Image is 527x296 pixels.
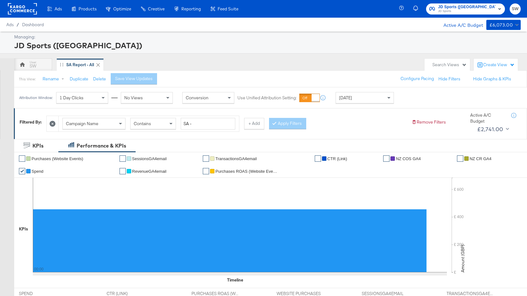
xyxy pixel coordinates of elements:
[470,156,491,161] span: NZ CR GA4
[19,77,36,82] div: This View:
[181,118,235,130] input: Enter a search term
[438,4,495,10] span: JD Sports ([GEOGRAPHIC_DATA])
[132,156,167,161] span: SessionsGA4email
[218,6,238,11] span: Feed Suite
[55,6,62,11] span: Ads
[30,63,36,69] div: SW
[227,277,243,283] div: Timeline
[14,40,519,51] div: JD Sports ([GEOGRAPHIC_DATA])
[6,22,14,27] span: Ads
[60,63,63,66] div: Drag to reorder tab
[475,124,510,134] button: £2,741.00
[483,62,515,68] div: Create View
[237,95,297,101] label: Use Unified Attribution Setting:
[132,169,167,174] span: RevenueGA4email
[203,155,209,162] a: ✔
[438,76,460,82] button: Hide Filters
[120,155,126,162] a: ✔
[22,22,44,27] a: Dashboard
[66,62,94,68] div: SA Report - All
[134,121,151,126] span: Contains
[124,95,143,101] span: No Views
[19,96,53,100] div: Attribution Window:
[512,5,518,13] span: SW
[19,168,25,174] a: ✔
[396,156,421,161] span: NZ COS GA4
[19,155,25,162] a: ✔
[93,76,106,82] button: Delete
[60,95,84,101] span: 1 Day Clicks
[32,142,44,149] div: KPIs
[510,3,521,15] button: SW
[457,155,463,162] a: ✔
[489,21,513,29] div: £6,073.00
[19,226,28,232] div: KPIs
[32,156,83,161] span: Purchases (Website Events)
[437,20,483,29] div: Active A/C Budget
[186,95,208,101] span: Conversion
[383,155,389,162] a: ✔
[20,119,42,125] div: Filtered By:
[38,73,71,85] button: Rename
[470,112,505,124] div: Active A/C Budget
[77,142,126,149] div: Performance & KPIs
[14,22,22,27] span: /
[32,169,44,174] span: Spend
[477,125,503,134] div: £2,741.00
[148,6,165,11] span: Creative
[460,245,466,272] text: Amount (GBP)
[327,156,347,161] span: CTR (Link)
[14,34,519,40] div: Managing:
[473,76,511,82] button: Hide Graphs & KPIs
[432,62,467,68] div: Search Views
[486,20,521,30] button: £6,073.00
[203,168,209,174] a: ✔
[315,155,321,162] a: ✔
[120,168,126,174] a: ✔
[396,73,438,84] button: Configure Pacing
[113,6,131,11] span: Optimize
[426,3,505,15] button: JD Sports ([GEOGRAPHIC_DATA])JD Sports
[412,119,446,125] button: Remove Filters
[215,156,257,161] span: TransactionsGA4email
[215,169,278,174] span: Purchases ROAS (Website Events)
[70,76,88,82] button: Duplicate
[244,118,264,129] button: + Add
[66,121,98,126] span: Campaign Name
[438,9,495,14] span: JD Sports
[79,6,97,11] span: Products
[339,95,352,101] span: [DATE]
[181,6,201,11] span: Reporting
